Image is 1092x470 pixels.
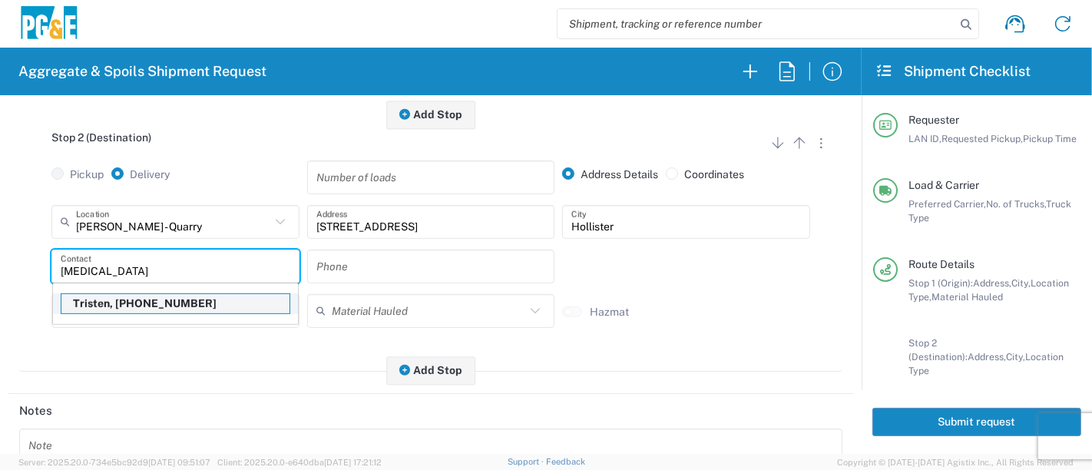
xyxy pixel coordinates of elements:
p: Tristen, 707-328-5387 [61,294,290,313]
span: [DATE] 09:51:07 [148,458,210,467]
label: Coordinates [666,167,744,181]
span: Copyright © [DATE]-[DATE] Agistix Inc., All Rights Reserved [837,455,1074,469]
span: Stop 1 (Origin): [908,277,973,289]
button: Add Stop [386,101,475,129]
span: Stop 2 (Destination) [51,131,151,144]
input: Shipment, tracking or reference number [558,9,955,38]
span: Address, [968,351,1006,362]
span: Preferred Carrier, [908,198,986,210]
button: Add Stop [386,356,475,385]
span: Requested Pickup, [941,133,1023,144]
a: Feedback [546,457,585,466]
span: Client: 2025.20.0-e640dba [217,458,382,467]
button: Submit request [872,408,1081,436]
span: Pickup Time [1023,133,1077,144]
span: Stop 2 (Destination): [908,337,968,362]
span: Requester [908,114,959,126]
a: Support [508,457,546,466]
span: Load & Carrier [908,179,979,191]
h2: Shipment Checklist [875,62,1031,81]
span: Route Details [908,258,975,270]
span: LAN ID, [908,133,941,144]
span: Server: 2025.20.0-734e5bc92d9 [18,458,210,467]
span: [DATE] 17:21:12 [324,458,382,467]
span: No. of Trucks, [986,198,1046,210]
span: City, [1006,351,1025,362]
label: Address Details [562,167,658,181]
label: Hazmat [590,305,629,319]
h2: Notes [19,403,52,419]
span: Material Hauled [932,291,1003,303]
h2: Aggregate & Spoils Shipment Request [18,62,266,81]
span: City, [1011,277,1031,289]
span: Address, [973,277,1011,289]
img: pge [18,6,80,42]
